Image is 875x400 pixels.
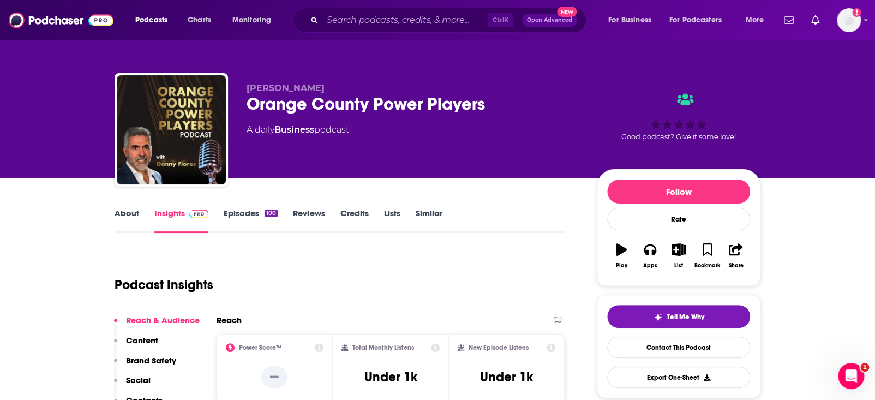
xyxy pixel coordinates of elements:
div: Share [728,262,743,269]
button: Follow [607,180,750,204]
div: A daily podcast [247,123,349,136]
div: Good podcast? Give it some love! [597,83,760,151]
button: Share [722,236,750,276]
iframe: Intercom live chat [838,363,864,389]
span: For Business [608,13,651,28]
button: Social [114,375,151,395]
button: Content [114,335,158,355]
a: Show notifications dropdown [807,11,824,29]
a: Lists [383,208,400,233]
svg: Add a profile image [852,8,861,17]
button: open menu [225,11,285,29]
h2: New Episode Listens [469,344,529,351]
a: InsightsPodchaser Pro [154,208,208,233]
p: Brand Safety [126,355,176,366]
img: User Profile [837,8,861,32]
div: Play [616,262,627,269]
div: Search podcasts, credits, & more... [303,8,597,33]
a: Reviews [293,208,325,233]
span: Charts [188,13,211,28]
div: List [674,262,683,269]
span: 1 [860,363,869,372]
h2: Power Score™ [239,344,281,351]
p: Reach & Audience [126,315,200,325]
button: Show profile menu [837,8,861,32]
span: More [745,13,764,28]
div: Apps [643,262,657,269]
p: Content [126,335,158,345]
div: Bookmark [694,262,720,269]
button: List [664,236,693,276]
p: Social [126,375,151,385]
span: New [557,7,577,17]
input: Search podcasts, credits, & more... [322,11,488,29]
button: Export One-Sheet [607,367,750,388]
button: open menu [128,11,182,29]
button: Apps [636,236,664,276]
img: tell me why sparkle [654,313,662,321]
span: Open Advanced [527,17,572,23]
span: Logged in as hoffmacv [837,8,861,32]
a: Charts [181,11,218,29]
a: Episodes100 [224,208,278,233]
button: Play [607,236,636,276]
div: Rate [607,208,750,230]
img: Podchaser - Follow, Share and Rate Podcasts [9,10,113,31]
button: Reach & Audience [114,315,200,335]
a: Business [274,124,314,135]
button: Bookmark [693,236,721,276]
button: open menu [601,11,665,29]
span: For Podcasters [669,13,722,28]
img: Podchaser Pro [189,210,208,218]
a: Contact This Podcast [607,337,750,358]
div: 100 [265,210,278,217]
h3: Under 1k [364,369,417,385]
a: Show notifications dropdown [780,11,798,29]
button: Brand Safety [114,355,176,375]
button: open menu [662,11,738,29]
span: [PERSON_NAME] [247,83,325,93]
p: -- [261,366,287,388]
img: Orange County Power Players [117,75,226,184]
h1: Podcast Insights [115,277,213,293]
span: Podcasts [135,13,167,28]
h2: Reach [217,315,242,325]
a: Credits [340,208,368,233]
button: open menu [738,11,777,29]
span: Monitoring [232,13,271,28]
button: Open AdvancedNew [522,14,577,27]
button: tell me why sparkleTell Me Why [607,305,750,328]
h2: Total Monthly Listens [352,344,414,351]
span: Ctrl K [488,13,513,27]
h3: Under 1k [480,369,533,385]
a: About [115,208,139,233]
a: Similar [415,208,442,233]
span: Good podcast? Give it some love! [621,133,736,141]
span: Tell Me Why [667,313,704,321]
